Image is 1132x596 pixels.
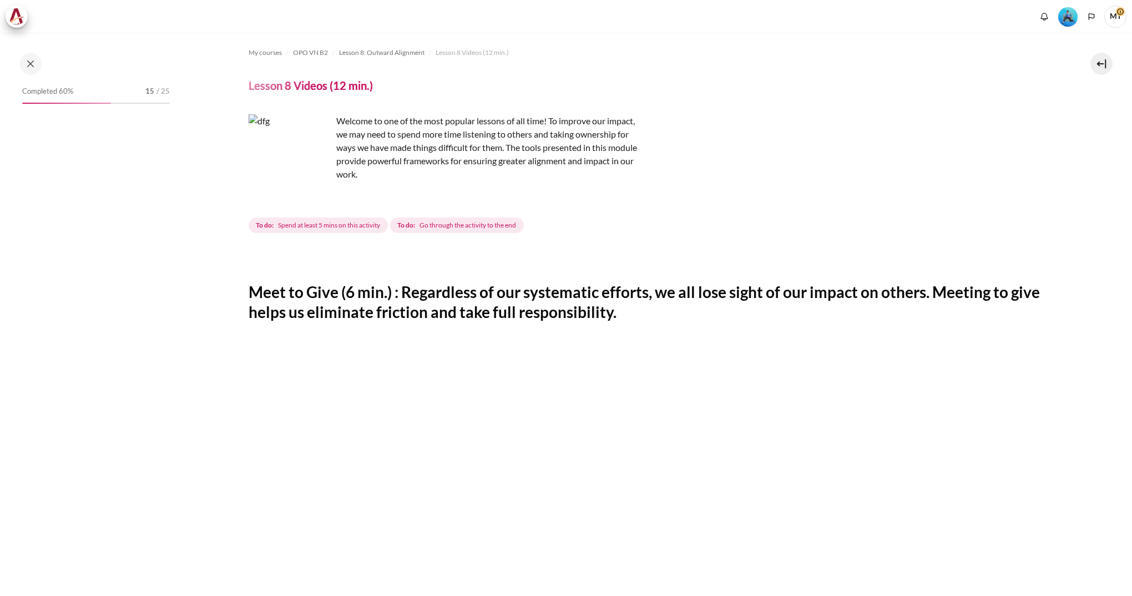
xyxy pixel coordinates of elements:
span: Lesson 8: Outward Alignment [339,48,424,58]
p: Welcome to one of the most popular lessons of all time! To improve our impact, we may need to spe... [249,114,637,181]
strong: To do: [256,220,274,230]
img: Architeck [9,8,24,25]
button: Languages [1083,8,1100,25]
h4: Lesson 8 Videos (12 min.) [249,78,373,93]
img: dfg [249,114,332,198]
span: Go through the activity to the end [420,220,516,230]
div: Show notification window with no new notifications [1036,8,1053,25]
span: OPO VN B2 [293,48,328,58]
span: My courses [249,48,282,58]
span: 15 [145,86,154,97]
a: Lesson 8 Videos (12 min.) [436,46,509,59]
a: My courses [249,46,282,59]
strong: To do: [397,220,415,230]
span: MT [1104,6,1126,28]
nav: Navigation bar [249,44,1053,62]
div: 60% [22,103,111,104]
a: Level #3 [1054,6,1082,27]
span: / 25 [156,86,170,97]
img: Level #3 [1058,7,1078,27]
h2: Meet to Give (6 min.) : Regardless of our systematic efforts, we all lose sight of our impact on ... [249,282,1053,322]
a: User menu [1104,6,1126,28]
a: Architeck Architeck [6,6,33,28]
span: Completed 60% [22,86,73,97]
a: OPO VN B2 [293,46,328,59]
div: Level #3 [1058,6,1078,27]
span: Spend at least 5 mins on this activity [278,220,380,230]
span: Lesson 8 Videos (12 min.) [436,48,509,58]
a: Lesson 8: Outward Alignment [339,46,424,59]
div: Completion requirements for Lesson 8 Videos (12 min.) [249,215,526,235]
